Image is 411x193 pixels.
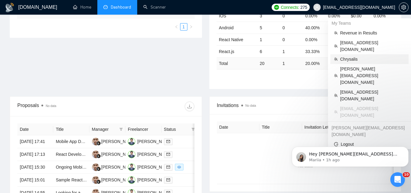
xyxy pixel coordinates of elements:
span: Dashboard [111,5,131,10]
span: team [334,110,338,114]
span: team [334,74,338,77]
div: [PERSON_NAME] [101,164,136,170]
span: setting [399,5,408,10]
span: mail [166,152,170,156]
span: 275 [300,4,307,11]
span: filter [191,127,195,131]
th: Title [259,121,302,133]
a: setting [399,5,409,10]
a: Sample React native code with login to SQL [56,177,139,182]
th: Manager [89,123,125,135]
span: right [189,25,193,29]
span: mail [166,178,170,182]
span: [EMAIL_ADDRESS][DOMAIN_NAME] [340,105,405,119]
span: No data [246,104,256,107]
img: gigradar-bm.png [96,180,101,184]
span: 10 [403,172,410,177]
img: MA [128,163,135,171]
li: Next Page [187,23,195,30]
img: AI [92,138,99,145]
button: setting [399,2,409,12]
td: [DATE] 17:41 [17,135,53,148]
td: 1 [280,45,303,57]
a: IOS [219,13,226,18]
div: julia@spacesales.agency [328,123,411,139]
td: 1 [280,57,303,69]
span: Status [164,126,189,133]
div: [PERSON_NAME] [101,151,136,158]
td: 0 [280,34,303,45]
span: team [334,31,338,35]
span: Chrysalis [340,56,405,63]
div: [PERSON_NAME] [PERSON_NAME] [137,151,208,158]
td: [DATE] 17:13 [17,148,53,161]
span: Invitations [217,102,394,109]
td: React Developer for Zoom Integration with MySQL [53,148,89,161]
span: mail [166,140,170,143]
a: Ongoing Mobile App Maintenance & Support (iOS, Android, Backend, Admin Panel) [56,165,213,170]
td: 0.00% [326,10,348,22]
div: [PERSON_NAME] [PERSON_NAME] [137,164,208,170]
a: Mobile App Development for Water Chiller Control [56,139,150,144]
div: Proposals [17,102,106,111]
img: gigradar-bm.png [96,154,101,158]
span: mail [166,165,170,169]
img: AI [92,176,99,184]
td: 1 [257,34,280,45]
td: Sample React native code with login to SQL [53,174,89,187]
a: React Developer for Zoom Integration with MySQL [56,152,151,157]
iframe: Intercom live chat [390,172,405,187]
span: [EMAIL_ADDRESS][DOMAIN_NAME] [340,89,405,102]
span: filter [119,127,123,131]
div: [PERSON_NAME] [PERSON_NAME] [137,138,208,145]
a: AI[PERSON_NAME] [92,177,136,182]
a: AI[PERSON_NAME] [92,139,136,144]
a: React.js [219,49,235,54]
li: 1 [180,23,187,30]
span: dashboard [103,5,108,9]
td: 20.00 % [303,57,326,69]
a: MA[PERSON_NAME] [PERSON_NAME] [128,177,208,182]
a: MA[PERSON_NAME] [PERSON_NAME] [128,152,208,156]
span: [PERSON_NAME][EMAIL_ADDRESS][DOMAIN_NAME] [340,66,405,86]
td: 33.33% [303,45,326,57]
th: Date [217,121,259,133]
td: 0 [280,10,303,22]
img: MA [128,176,135,184]
button: download [185,102,194,111]
div: [PERSON_NAME] [101,138,136,145]
td: Ongoing Mobile App Maintenance & Support (iOS, Android, Backend, Admin Panel) [53,161,89,174]
td: 6 [257,45,280,57]
span: team [334,94,338,97]
button: left [173,23,180,30]
th: Invitation Letter [302,121,345,133]
span: Revenue in Results [340,30,405,36]
td: $0.00 [348,10,371,22]
td: 0.00% [303,34,326,45]
td: 40.00% [303,22,326,34]
img: upwork-logo.png [274,5,279,10]
td: 0.00% [371,10,394,22]
iframe: Intercom notifications message [289,134,411,177]
td: [DATE] 15:30 [17,161,53,174]
div: No data [222,163,389,169]
button: right [187,23,195,30]
span: left [175,25,178,29]
div: [PERSON_NAME] [101,177,136,183]
img: AI [92,163,99,171]
td: 5 [257,22,280,34]
span: download [185,104,194,109]
img: MA [128,151,135,158]
td: Total [217,57,257,69]
a: searchScanner [143,5,166,10]
a: MA[PERSON_NAME] [PERSON_NAME] [128,164,208,169]
td: 20 [257,57,280,69]
td: [DATE] 15:01 [17,174,53,187]
a: AI[PERSON_NAME] [92,152,136,156]
span: filter [118,125,124,134]
img: AI [92,151,99,158]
